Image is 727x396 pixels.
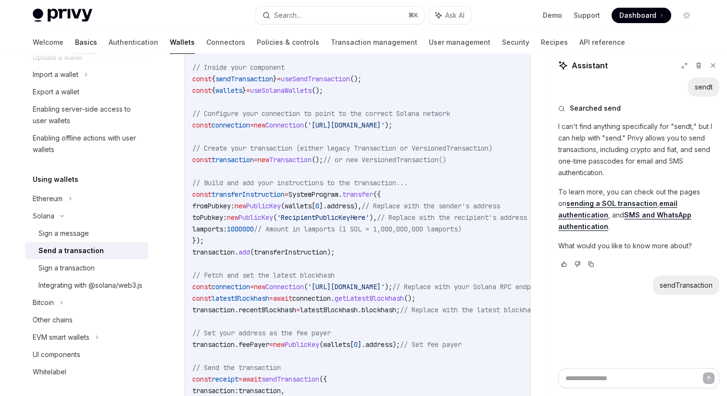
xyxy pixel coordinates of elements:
span: feePayer [238,340,269,349]
span: = [238,375,242,383]
span: . [331,294,335,303]
span: transferInstruction [212,190,285,199]
p: I can't find anything specifically for "sendt," but I can help with "send." Privy allows you to s... [558,121,719,179]
span: [ [312,202,315,210]
span: transfer [342,190,373,199]
span: = [296,306,300,314]
a: Policies & controls [257,31,319,54]
span: const [192,121,212,129]
div: EVM smart wallets [33,332,89,343]
div: Import a wallet [33,69,78,80]
span: // Fetch and set the latest blockhash [192,271,335,280]
span: Dashboard [619,11,656,20]
a: SMS and WhatsApp authentication [558,211,691,231]
span: ( [281,202,285,210]
span: new [254,282,265,291]
span: // Set your address as the fee payer [192,329,331,337]
span: getLatestBlockhash [335,294,404,303]
div: Integrating with @solana/web3.js [38,280,142,291]
span: ( [304,282,308,291]
span: . [235,248,238,256]
span: connection [292,294,331,303]
span: (); [312,155,323,164]
span: new [273,340,285,349]
span: 0 [354,340,358,349]
span: PublicKey [285,340,319,349]
span: transaction: [192,386,238,395]
span: // Set fee payer [400,340,462,349]
span: const [192,190,212,199]
span: lamports: [192,225,227,233]
span: Assistant [572,60,608,71]
a: Welcome [33,31,63,54]
button: Search...⌘K [256,7,424,24]
a: User management [429,31,490,54]
div: Other chains [33,314,73,326]
div: Whitelabel [33,366,66,378]
a: Authentication [109,31,158,54]
span: ( [304,121,308,129]
span: fromPubkey: [192,202,235,210]
span: ({ [319,375,327,383]
span: receipt [212,375,238,383]
a: Enabling offline actions with user wallets [25,129,148,158]
span: 'RecipientPublicKeyHere' [277,213,369,222]
span: const [192,75,212,83]
span: ({ [373,190,381,199]
span: ); [392,340,400,349]
span: address [365,340,392,349]
span: await [242,375,262,383]
span: const [192,282,212,291]
button: Send message [703,372,714,384]
p: To learn more, you can check out the pages on , , and . [558,186,719,232]
span: // Replace with the recipient's address [377,213,527,222]
span: useSendTransaction [281,75,350,83]
div: Search... [274,10,301,21]
span: wallets [323,340,350,349]
span: = [250,282,254,291]
span: transaction [238,386,281,395]
span: new [227,213,238,222]
a: Recipes [541,31,568,54]
span: . [235,340,238,349]
span: // Replace with the sender's address [362,202,500,210]
span: Transaction [269,155,312,164]
button: Searched send [558,103,719,113]
span: { [212,75,215,83]
button: Ask AI [429,7,471,24]
span: blockhash [362,306,396,314]
span: wallets [215,86,242,95]
span: '[URL][DOMAIN_NAME]' [308,121,385,129]
span: Connection [265,121,304,129]
span: const [192,86,212,95]
div: Sign a transaction [38,262,95,274]
span: SystemProgram [288,190,338,199]
h5: Using wallets [33,174,78,185]
p: What would you like to know more about? [558,240,719,252]
span: = [246,86,250,95]
span: useSolanaWallets [250,86,312,95]
a: API reference [579,31,625,54]
div: Export a wallet [33,86,79,98]
span: = [285,190,288,199]
span: Searched send [570,103,621,113]
span: // Build and add your instructions to the transaction... [192,179,408,187]
div: UI components [33,349,80,360]
span: ( [319,340,323,349]
a: Integrating with @solana/web3.js [25,277,148,294]
span: ); [327,248,335,256]
span: recentBlockhash [238,306,296,314]
span: transferInstruction [254,248,327,256]
span: address [327,202,354,210]
span: = [269,340,273,349]
span: ; [396,306,400,314]
span: sendTransaction [215,75,273,83]
span: } [273,75,277,83]
span: ]. [319,202,327,210]
span: (); [404,294,415,303]
span: new [258,155,269,164]
span: (); [350,75,362,83]
span: PublicKey [238,213,273,222]
span: }); [192,236,204,245]
span: const [192,375,212,383]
